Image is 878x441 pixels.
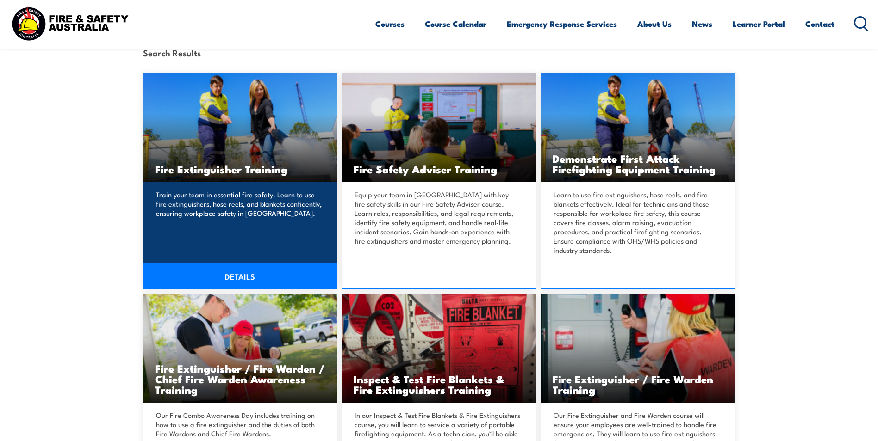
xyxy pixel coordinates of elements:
h3: Inspect & Test Fire Blankets & Fire Extinguishers Training [354,374,524,395]
a: Fire Extinguisher / Fire Warden / Chief Fire Warden Awareness Training [143,294,337,403]
a: Emergency Response Services [507,12,617,36]
h3: Fire Extinguisher / Fire Warden / Chief Fire Warden Awareness Training [155,363,325,395]
a: Fire Extinguisher / Fire Warden Training [541,294,735,403]
img: Fire Combo Awareness Day [143,294,337,403]
p: Our Fire Combo Awareness Day includes training on how to use a fire extinguisher and the duties o... [156,410,322,438]
img: Inspect & Test Fire Blankets & Fire Extinguishers Training [342,294,536,403]
img: Demonstrate First Attack Firefighting Equipment [541,73,735,182]
a: Fire Safety Adviser Training [342,73,536,182]
img: Fire Safety Advisor [342,73,536,182]
a: Learner Portal [733,12,785,36]
a: Demonstrate First Attack Firefighting Equipment Training [541,73,735,182]
p: Learn to use fire extinguishers, hose reels, and fire blankets effectively. Ideal for technicians... [554,190,719,255]
h3: Fire Extinguisher / Fire Warden Training [553,374,723,395]
a: News [692,12,712,36]
a: Courses [375,12,405,36]
img: Fire Extinguisher Fire Warden Training [541,294,735,403]
a: Course Calendar [425,12,486,36]
img: Fire Extinguisher Training [143,73,337,182]
p: Train your team in essential fire safety. Learn to use fire extinguishers, hose reels, and blanke... [156,190,322,218]
h3: Demonstrate First Attack Firefighting Equipment Training [553,153,723,174]
a: Contact [805,12,834,36]
a: About Us [637,12,672,36]
h3: Fire Extinguisher Training [155,164,325,174]
p: Equip your team in [GEOGRAPHIC_DATA] with key fire safety skills in our Fire Safety Adviser cours... [355,190,520,245]
h3: Fire Safety Adviser Training [354,164,524,174]
a: DETAILS [143,263,337,289]
strong: Search Results [143,46,201,59]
